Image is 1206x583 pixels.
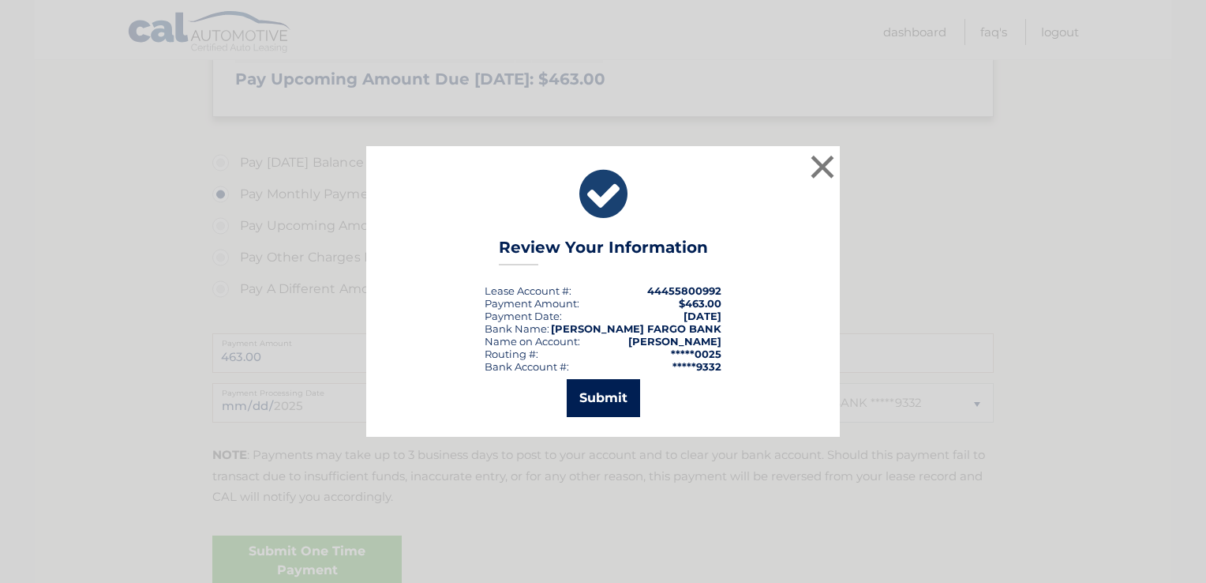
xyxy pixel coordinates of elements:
[485,322,549,335] div: Bank Name:
[485,360,569,373] div: Bank Account #:
[485,310,562,322] div: :
[647,284,721,297] strong: 44455800992
[567,379,640,417] button: Submit
[499,238,708,265] h3: Review Your Information
[485,297,579,310] div: Payment Amount:
[679,297,721,310] span: $463.00
[684,310,721,322] span: [DATE]
[485,335,580,348] div: Name on Account:
[551,322,721,335] strong: [PERSON_NAME] FARGO BANK
[485,310,560,322] span: Payment Date
[807,151,838,182] button: ×
[628,335,721,348] strong: [PERSON_NAME]
[485,348,538,360] div: Routing #:
[485,284,571,297] div: Lease Account #:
